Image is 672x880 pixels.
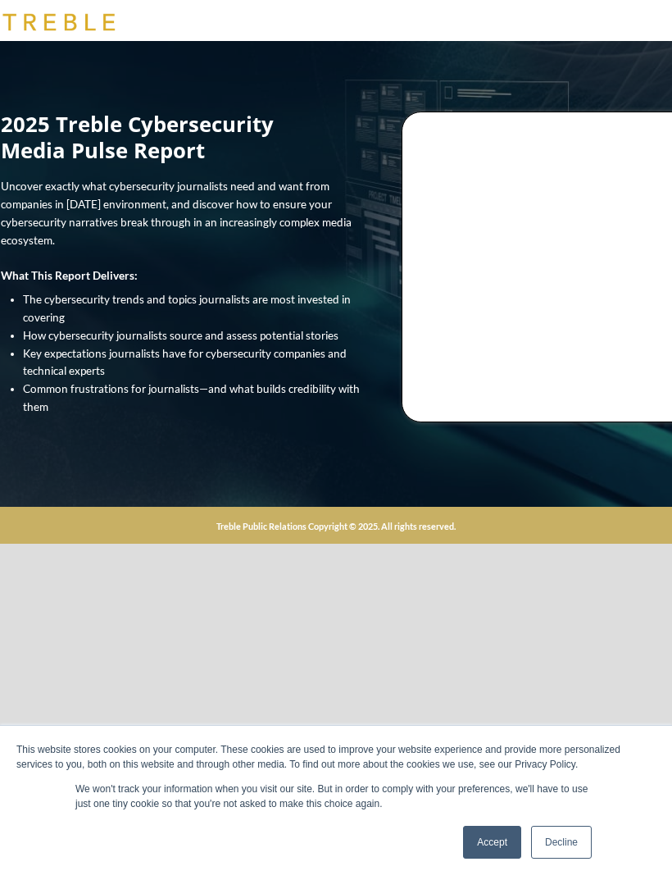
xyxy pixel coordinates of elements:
span: 2025 Treble Cybersecurity Media Pulse Report [1,110,274,164]
span: How cybersecurity journalists source and assess potential stories [23,329,338,342]
strong: Treble Public Relations Copyright © 2025. All rights reserved. [216,521,456,531]
span: Common frustrations for journalists—and what builds credibility with them [23,382,360,413]
span: Key expectations journalists have for cybersecurity companies and technical experts [23,347,347,378]
strong: What This Report Delivers: [1,269,138,282]
p: We won't track your information when you visit our site. But in order to comply with your prefere... [75,782,597,811]
div: This website stores cookies on your computer. These cookies are used to improve your website expe... [16,742,656,772]
span: Uncover exactly what cybersecurity journalists need and want from companies in [DATE] environment... [1,180,352,246]
span: The cybersecurity trends and topics journalists are most invested in covering [23,293,351,324]
a: Accept [463,826,521,859]
a: Decline [531,826,592,859]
